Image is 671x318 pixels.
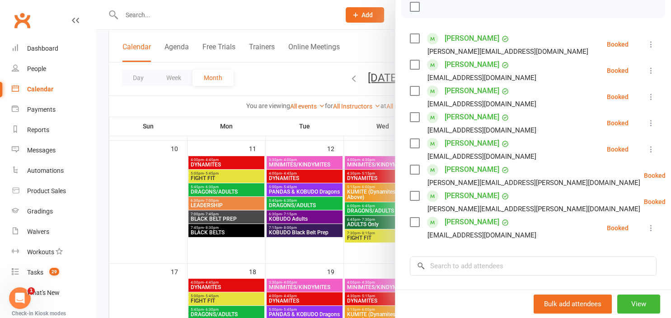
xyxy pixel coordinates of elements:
button: Bulk add attendees [534,294,612,313]
iframe: Intercom live chat [9,287,31,309]
div: [EMAIL_ADDRESS][DOMAIN_NAME] [427,151,536,162]
a: Reports [12,120,95,140]
div: Messages [27,147,56,154]
span: 1 [28,287,35,294]
a: Messages [12,140,95,161]
a: Payments [12,100,95,120]
a: [PERSON_NAME] [445,110,499,124]
div: [PERSON_NAME][EMAIL_ADDRESS][PERSON_NAME][DOMAIN_NAME] [427,177,640,189]
div: Booked [607,67,629,74]
div: Calendar [27,85,53,93]
div: People [27,65,46,72]
input: Search to add attendees [410,256,657,275]
a: Clubworx [11,9,33,32]
div: [PERSON_NAME][EMAIL_ADDRESS][PERSON_NAME][DOMAIN_NAME] [427,203,640,215]
a: [PERSON_NAME] [445,162,499,177]
a: Waivers [12,222,95,242]
div: [PERSON_NAME][EMAIL_ADDRESS][DOMAIN_NAME] [427,46,588,57]
div: Booked [644,199,666,205]
div: [EMAIL_ADDRESS][DOMAIN_NAME] [427,72,536,84]
a: [PERSON_NAME] [445,189,499,203]
a: [PERSON_NAME] [445,136,499,151]
div: Booked [607,225,629,231]
div: Reports [27,126,49,133]
span: 29 [49,268,59,275]
div: Booked [644,172,666,179]
a: Dashboard [12,38,95,59]
div: Dashboard [27,45,58,52]
button: View [617,294,660,313]
div: [EMAIL_ADDRESS][DOMAIN_NAME] [427,124,536,136]
a: [PERSON_NAME] [445,57,499,72]
a: [PERSON_NAME] [445,31,499,46]
a: Gradings [12,201,95,222]
div: Payments [27,106,56,113]
a: [PERSON_NAME] [445,215,499,229]
a: Workouts [12,242,95,262]
a: [PERSON_NAME] [445,84,499,98]
a: People [12,59,95,79]
div: Waivers [27,228,49,235]
a: Product Sales [12,181,95,201]
div: Booked [607,146,629,152]
a: What's New [12,283,95,303]
div: Booked [607,94,629,100]
div: [EMAIL_ADDRESS][DOMAIN_NAME] [427,98,536,110]
div: What's New [27,289,60,296]
div: Booked [607,120,629,126]
div: Workouts [27,248,54,256]
div: Automations [27,167,64,174]
a: Automations [12,161,95,181]
a: Calendar [12,79,95,100]
a: Tasks 29 [12,262,95,283]
div: Tasks [27,269,43,276]
div: Gradings [27,208,53,215]
div: Booked [607,41,629,47]
div: Product Sales [27,187,66,195]
div: [EMAIL_ADDRESS][DOMAIN_NAME] [427,229,536,241]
